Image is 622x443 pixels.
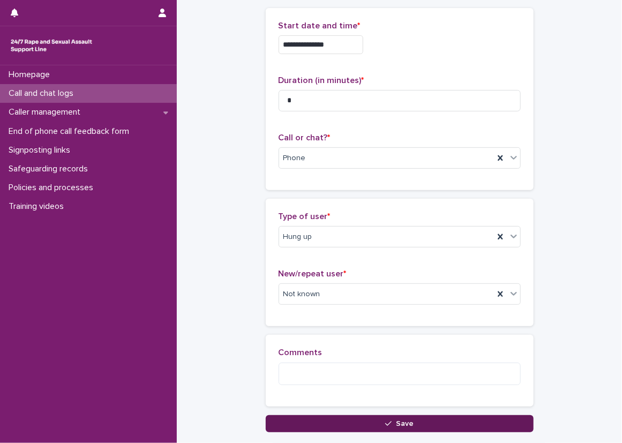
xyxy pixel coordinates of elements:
p: Training videos [4,201,72,212]
span: New/repeat user [279,269,347,278]
p: Homepage [4,70,58,80]
span: Save [396,420,414,427]
span: Start date and time [279,21,361,30]
span: Not known [283,289,320,300]
p: Policies and processes [4,183,102,193]
p: Call and chat logs [4,88,82,99]
span: Duration (in minutes) [279,76,364,85]
span: Call or chat? [279,133,331,142]
span: Phone [283,153,306,164]
button: Save [266,415,534,432]
p: End of phone call feedback form [4,126,138,137]
span: Type of user [279,212,331,221]
span: Hung up [283,231,312,243]
p: Signposting links [4,145,79,155]
img: rhQMoQhaT3yELyF149Cw [9,35,94,56]
p: Caller management [4,107,89,117]
p: Safeguarding records [4,164,96,174]
span: Comments [279,348,323,357]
